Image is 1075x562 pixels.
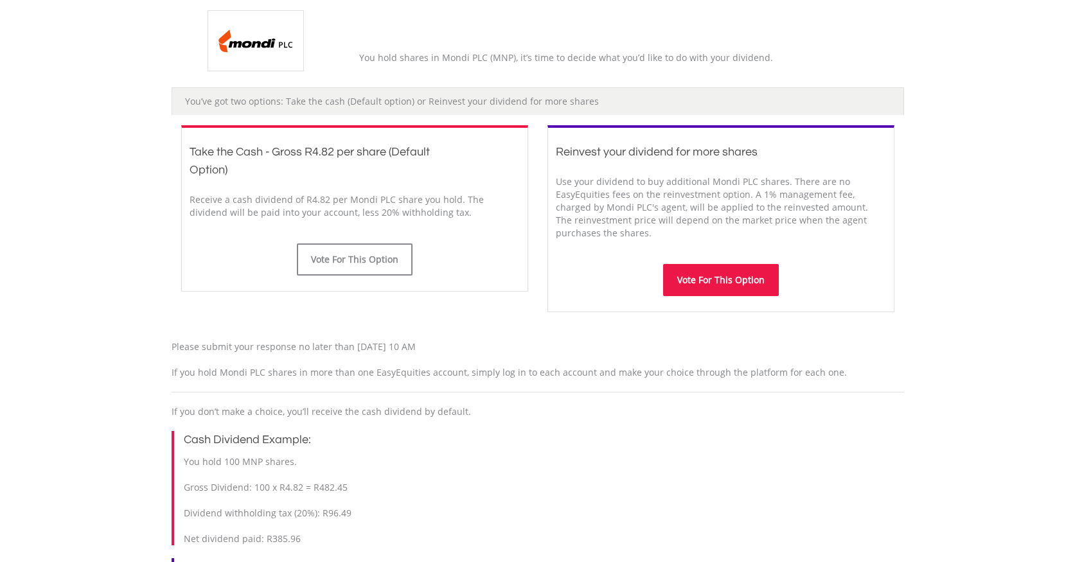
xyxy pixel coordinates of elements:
h3: Cash Dividend Example: [184,431,904,449]
span: You hold shares in Mondi PLC (MNP), it’s time to decide what you’d like to do with your dividend. [359,51,773,64]
span: Reinvest your dividend for more shares [556,146,758,158]
span: You hold 100 MNP shares. Gross Dividend: 100 x R4.82 = R482.45 Dividend withholding tax (20%): R9... [184,455,351,545]
span: Use your dividend to buy additional Mondi PLC shares. There are no EasyEquities fees on the reinv... [556,175,868,239]
p: If you don’t make a choice, you’ll receive the cash dividend by default. [172,405,904,418]
button: Vote For This Option [297,243,413,276]
span: You’ve got two options: Take the cash (Default option) or Reinvest your dividend for more shares [185,95,599,107]
span: Please submit your response no later than [DATE] 10 AM If you hold Mondi PLC shares in more than ... [172,340,847,378]
button: Vote For This Option [663,264,779,296]
img: EQU.ZA.MNP.png [208,10,304,71]
span: Take the Cash - Gross R4.82 per share (Default Option) [190,146,430,176]
span: Receive a cash dividend of R4.82 per Mondi PLC share you hold. The dividend will be paid into you... [190,193,484,218]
